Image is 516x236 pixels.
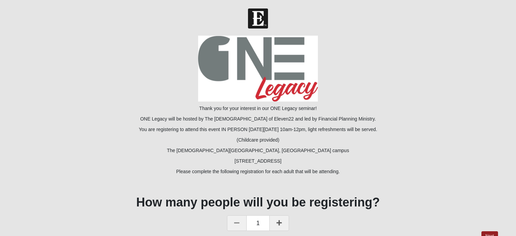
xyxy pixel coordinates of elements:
[18,105,498,112] p: Thank you for your interest in our ONE Legacy seminar!
[18,115,498,123] p: ONE Legacy will be hosted by The [DEMOGRAPHIC_DATA] of Eleven22 and led by Financial Planning Min...
[248,8,268,29] img: Church of Eleven22 Logo
[18,126,498,133] p: You are registering to attend this event IN PERSON [DATE][DATE] 10am-12pm, light refreshments wil...
[18,158,498,165] p: [STREET_ADDRESS]
[18,195,498,210] h1: How many people will you be registering?
[18,147,498,154] p: The [DEMOGRAPHIC_DATA][GEOGRAPHIC_DATA], [GEOGRAPHIC_DATA] campus
[18,168,498,175] p: Please complete the following registration for each adult that will be attending.
[198,36,318,102] img: ONE_Legacy_logo_FINAL.jpg
[18,137,498,144] p: (Childcare provided)
[247,215,269,231] span: 1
